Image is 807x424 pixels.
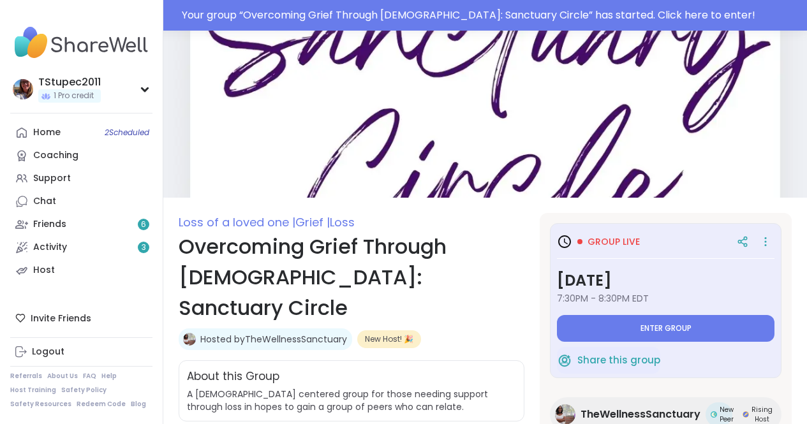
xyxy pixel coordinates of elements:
span: Loss of a loved one | [179,214,295,230]
img: ShareWell Logomark [557,353,572,368]
span: Loss [330,214,355,230]
div: Invite Friends [10,307,152,330]
span: 3 [142,242,146,253]
span: Share this group [577,353,660,368]
div: Support [33,172,71,185]
div: Host [33,264,55,277]
div: Logout [32,346,64,358]
div: TStupec2011 [38,75,101,89]
div: Your group “ Overcoming Grief Through [DEMOGRAPHIC_DATA]: Sanctuary Circle ” has started. Click h... [182,8,799,23]
div: Activity [33,241,67,254]
a: Home2Scheduled [10,121,152,144]
a: Logout [10,340,152,363]
a: Referrals [10,372,42,381]
span: A [DEMOGRAPHIC_DATA] centered group for those needing support through loss in hopes to gain a gro... [187,388,516,413]
div: Home [33,126,61,139]
a: Help [101,372,117,381]
div: Coaching [33,149,78,162]
a: About Us [47,372,78,381]
img: New Peer [711,411,717,418]
span: 2 Scheduled [105,128,149,138]
a: Support [10,167,152,190]
span: 7:30PM - 8:30PM EDT [557,292,774,305]
span: 6 [141,219,146,230]
img: Rising Host [743,411,749,418]
img: TStupec2011 [13,79,33,99]
span: Enter group [640,323,692,333]
span: 1 Pro credit [54,91,94,101]
h1: Overcoming Grief Through [DEMOGRAPHIC_DATA]: Sanctuary Circle [179,231,524,323]
div: New Host! 🎉 [357,330,421,348]
a: Redeem Code [77,400,126,409]
a: Activity3 [10,236,152,259]
span: Rising Host [751,405,773,424]
a: Chat [10,190,152,213]
img: Overcoming Grief Through Christ: Sanctuary Circle cover image [163,31,807,198]
a: Host Training [10,386,56,395]
a: Safety Resources [10,400,71,409]
span: Group live [588,235,640,248]
a: Friends6 [10,213,152,236]
span: Grief | [295,214,330,230]
img: TheWellnessSanctuary [183,333,196,346]
a: Hosted byTheWellnessSanctuary [200,333,347,346]
img: ShareWell Nav Logo [10,20,152,65]
h3: [DATE] [557,269,774,292]
a: Blog [131,400,146,409]
div: Friends [33,218,66,231]
span: New Peer [720,405,734,424]
button: Share this group [557,347,660,374]
a: Host [10,259,152,282]
a: Coaching [10,144,152,167]
h2: About this Group [187,369,279,385]
button: Enter group [557,315,774,342]
div: Chat [33,195,56,208]
span: TheWellnessSanctuary [581,407,700,422]
a: Safety Policy [61,386,107,395]
a: FAQ [83,372,96,381]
